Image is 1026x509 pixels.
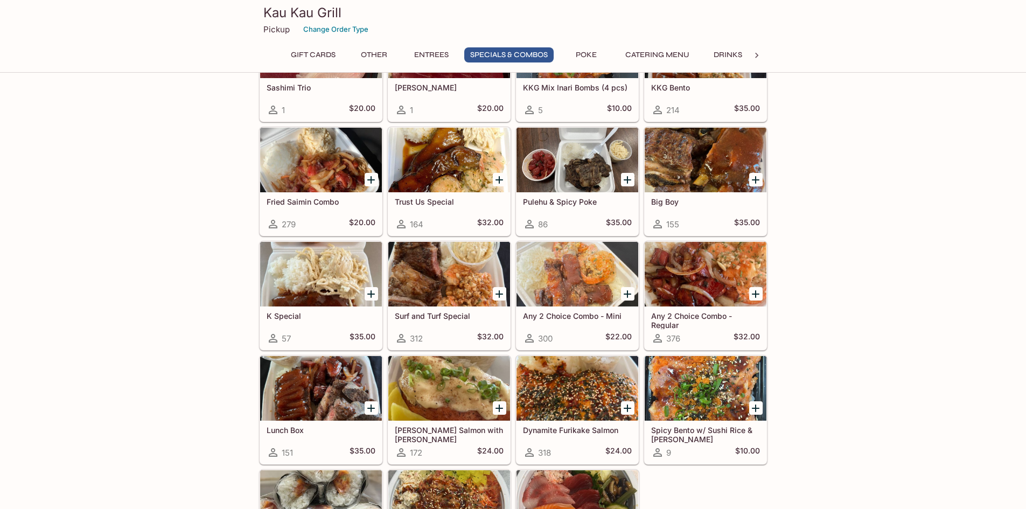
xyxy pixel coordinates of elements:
span: 9 [666,448,671,458]
h5: $35.00 [734,218,760,231]
button: Catering Menu [619,47,695,62]
h5: Any 2 Choice Combo - Regular [651,311,760,329]
span: 86 [538,219,548,229]
a: Any 2 Choice Combo - Regular376$32.00 [644,241,767,350]
div: Surf and Turf Special [388,242,510,306]
a: Lunch Box151$35.00 [260,355,382,464]
span: 300 [538,333,553,344]
button: Add Fried Saimin Combo [365,173,378,186]
div: Any 2 Choice Combo - Regular [645,242,766,306]
a: K Special57$35.00 [260,241,382,350]
div: Trust Us Special [388,128,510,192]
h5: Sashimi Trio [267,83,375,92]
button: Add Spicy Bento w/ Sushi Rice & Nori [749,401,763,415]
h5: $20.00 [477,103,504,116]
h5: KKG Mix Inari Bombs (4 pcs) [523,83,632,92]
span: 312 [410,333,423,344]
button: Add Any 2 Choice Combo - Mini [621,287,634,301]
span: 1 [410,105,413,115]
h5: $10.00 [735,446,760,459]
a: Pulehu & Spicy Poke86$35.00 [516,127,639,236]
button: Other [350,47,399,62]
h5: [PERSON_NAME] Salmon with [PERSON_NAME] [395,426,504,443]
button: Add Any 2 Choice Combo - Regular [749,287,763,301]
h5: Spicy Bento w/ Sushi Rice & [PERSON_NAME] [651,426,760,443]
a: Any 2 Choice Combo - Mini300$22.00 [516,241,639,350]
h5: [PERSON_NAME] [395,83,504,92]
div: KKG Mix Inari Bombs (4 pcs) [517,13,638,78]
span: 376 [666,333,680,344]
h5: $35.00 [606,218,632,231]
button: Add Big Boy [749,173,763,186]
button: Specials & Combos [464,47,554,62]
h5: $32.00 [477,218,504,231]
div: Any 2 Choice Combo - Mini [517,242,638,306]
button: Drinks [704,47,752,62]
h5: $10.00 [607,103,632,116]
span: 172 [410,448,422,458]
h5: $22.00 [605,332,632,345]
span: 1 [282,105,285,115]
button: Add Dynamite Furikake Salmon [621,401,634,415]
h5: $32.00 [734,332,760,345]
h5: $35.00 [734,103,760,116]
span: 57 [282,333,291,344]
div: Pulehu & Spicy Poke [517,128,638,192]
h5: Fried Saimin Combo [267,197,375,206]
button: Add Ora King Salmon with Aburi Garlic Mayo [493,401,506,415]
a: Spicy Bento w/ Sushi Rice & [PERSON_NAME]9$10.00 [644,355,767,464]
div: Lunch Box [260,356,382,421]
button: Change Order Type [298,21,373,38]
div: Fried Saimin Combo [260,128,382,192]
div: Spicy Bento w/ Sushi Rice & Nori [645,356,766,421]
h5: $35.00 [350,332,375,345]
button: Add Surf and Turf Special [493,287,506,301]
span: 155 [666,219,679,229]
h5: $24.00 [605,446,632,459]
h5: $24.00 [477,446,504,459]
h5: Big Boy [651,197,760,206]
h3: Kau Kau Grill [263,4,763,21]
button: Add Pulehu & Spicy Poke [621,173,634,186]
span: 5 [538,105,543,115]
a: [PERSON_NAME] Salmon with [PERSON_NAME]172$24.00 [388,355,511,464]
h5: KKG Bento [651,83,760,92]
button: Add Lunch Box [365,401,378,415]
h5: $20.00 [349,103,375,116]
a: Dynamite Furikake Salmon318$24.00 [516,355,639,464]
h5: $32.00 [477,332,504,345]
button: Gift Cards [285,47,341,62]
a: Fried Saimin Combo279$20.00 [260,127,382,236]
div: Sashimi Trio [260,13,382,78]
button: Poke [562,47,611,62]
div: K Special [260,242,382,306]
a: Big Boy155$35.00 [644,127,767,236]
span: 164 [410,219,423,229]
p: Pickup [263,24,290,34]
div: Ora King Salmon with Aburi Garlic Mayo [388,356,510,421]
div: Dynamite Furikake Salmon [517,356,638,421]
button: Add K Special [365,287,378,301]
a: Trust Us Special164$32.00 [388,127,511,236]
h5: Dynamite Furikake Salmon [523,426,632,435]
button: Add Trust Us Special [493,173,506,186]
span: 318 [538,448,551,458]
h5: Pulehu & Spicy Poke [523,197,632,206]
a: Surf and Turf Special312$32.00 [388,241,511,350]
h5: Any 2 Choice Combo - Mini [523,311,632,320]
div: KKG Bento [645,13,766,78]
h5: $20.00 [349,218,375,231]
span: 214 [666,105,680,115]
h5: K Special [267,311,375,320]
div: Ahi Sashimi [388,13,510,78]
button: Entrees [407,47,456,62]
h5: $35.00 [350,446,375,459]
h5: Trust Us Special [395,197,504,206]
span: 151 [282,448,293,458]
h5: Surf and Turf Special [395,311,504,320]
div: Big Boy [645,128,766,192]
h5: Lunch Box [267,426,375,435]
span: 279 [282,219,296,229]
